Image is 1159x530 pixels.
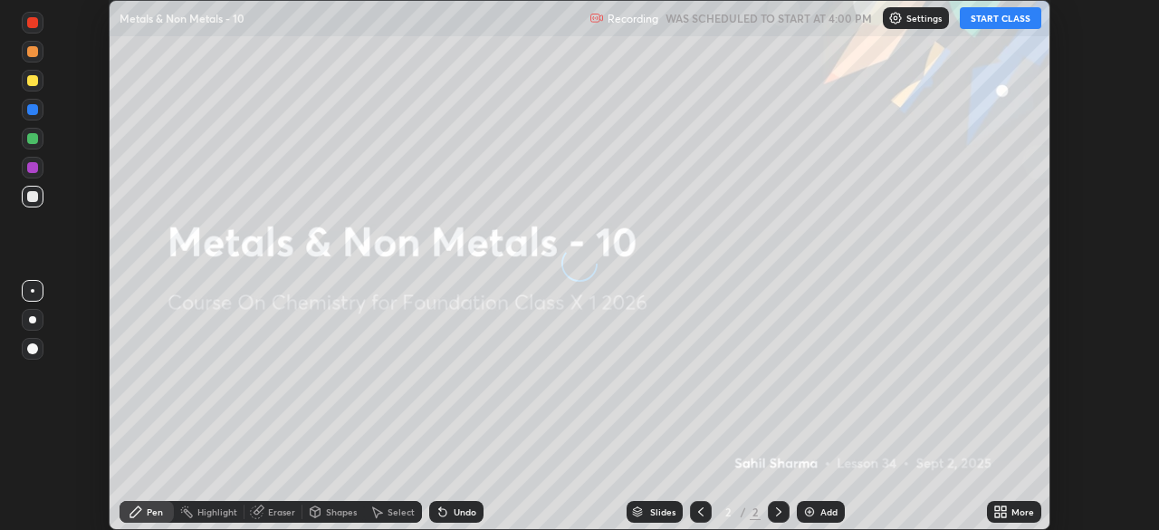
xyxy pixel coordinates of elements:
div: Slides [650,507,675,516]
p: Recording [608,12,658,25]
img: class-settings-icons [888,11,903,25]
button: START CLASS [960,7,1041,29]
p: Metals & Non Metals - 10 [120,11,244,25]
div: Pen [147,507,163,516]
div: Shapes [326,507,357,516]
div: 2 [719,506,737,517]
div: 2 [750,504,761,520]
p: Settings [906,14,942,23]
img: add-slide-button [802,505,817,519]
div: Add [820,507,838,516]
div: Highlight [197,507,237,516]
img: recording.375f2c34.svg [589,11,604,25]
div: Undo [454,507,476,516]
div: Eraser [268,507,295,516]
h5: WAS SCHEDULED TO START AT 4:00 PM [666,10,872,26]
div: More [1011,507,1034,516]
div: Select [388,507,415,516]
div: / [741,506,746,517]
